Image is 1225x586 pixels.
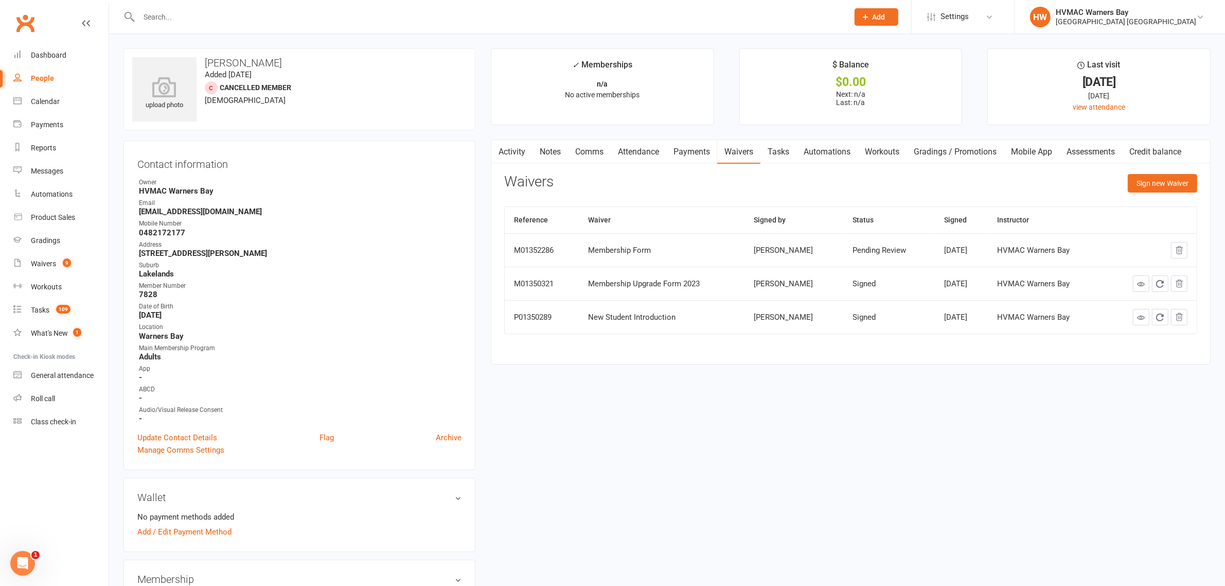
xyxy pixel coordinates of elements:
h3: Waivers [504,174,554,190]
a: Update Contact Details [137,432,217,444]
div: Owner [139,178,461,187]
div: Member Number [139,281,461,291]
div: Memberships [573,58,633,77]
div: Main Membership Program [139,343,461,353]
strong: - [139,373,461,382]
div: $ Balance [832,58,869,77]
div: Pending Review [853,246,926,255]
a: Archive [436,432,461,444]
div: ABCD [139,385,461,394]
a: view attendance [1073,103,1125,111]
span: Add [873,13,885,21]
strong: HVMAC Warners Bay [139,186,461,196]
a: Flag [319,432,334,444]
time: Added [DATE] [205,70,252,79]
div: [PERSON_NAME] [754,246,834,255]
a: Product Sales [13,206,109,229]
strong: Warners Bay [139,332,461,341]
a: Payments [666,140,717,164]
div: Workouts [31,283,62,291]
a: Automations [796,140,858,164]
div: Date of Birth [139,302,461,312]
div: M01350321 [514,280,570,288]
div: Signed [853,313,926,322]
span: 109 [56,305,70,314]
span: Cancelled member [220,83,291,92]
a: Manage Comms Settings [137,444,224,456]
div: Reports [31,144,56,152]
div: Calendar [31,97,60,106]
strong: Adults [139,352,461,361]
p: Next: n/a Last: n/a [749,90,953,107]
div: Payments [31,120,63,129]
div: Email [139,198,461,208]
a: What's New1 [13,322,109,345]
div: [DATE] [997,90,1201,101]
a: Add / Edit Payment Method [137,526,232,538]
div: upload photo [132,77,197,111]
a: Tasks 109 [13,299,109,322]
h3: [PERSON_NAME] [132,57,467,68]
span: No active memberships [565,91,640,99]
a: Tasks [760,140,796,164]
strong: - [139,414,461,423]
a: People [13,67,109,90]
div: [PERSON_NAME] [754,280,834,288]
div: Dashboard [31,51,66,59]
iframe: Intercom live chat [10,551,35,576]
a: Calendar [13,90,109,113]
div: Suburb [139,261,461,270]
div: Product Sales [31,213,75,221]
div: Roll call [31,394,55,403]
div: What's New [31,329,68,337]
th: Signed by [744,207,843,233]
div: HVMAC Warners Bay [997,246,1094,255]
div: P01350289 [514,313,570,322]
strong: 0482172177 [139,228,461,237]
a: Comms [568,140,611,164]
div: General attendance [31,371,94,380]
div: HVMAC Warners Bay [997,313,1094,322]
div: App [139,364,461,374]
i: ✓ [573,60,579,70]
a: Automations [13,183,109,206]
a: Notes [532,140,568,164]
h3: Wallet [137,492,461,503]
th: Waiver [579,207,744,233]
div: People [31,74,54,82]
a: Gradings [13,229,109,252]
a: Mobile App [1004,140,1059,164]
a: Credit balance [1122,140,1188,164]
div: [DATE] [944,313,979,322]
div: Location [139,322,461,332]
span: 1 [31,551,40,559]
a: Class kiosk mode [13,410,109,434]
a: Clubworx [12,10,38,36]
div: [PERSON_NAME] [754,313,834,322]
a: Dashboard [13,44,109,67]
span: Settings [940,5,969,28]
span: 1 [73,328,81,337]
span: 9 [63,258,71,267]
a: Gradings / Promotions [907,140,1004,164]
a: Attendance [611,140,666,164]
div: Last visit [1078,58,1121,77]
a: Reports [13,136,109,160]
a: Activity [491,140,532,164]
div: [DATE] [997,77,1201,88]
h3: Contact information [137,154,461,170]
div: Messages [31,167,63,175]
div: Address [139,240,461,250]
strong: - [139,393,461,403]
div: HVMAC Warners Bay [997,280,1094,288]
th: Reference [505,207,579,233]
strong: [STREET_ADDRESS][PERSON_NAME] [139,249,461,258]
a: Waivers 9 [13,252,109,275]
th: Instructor [988,207,1104,233]
div: Tasks [31,306,49,314]
strong: 7828 [139,290,461,299]
li: No payment methods added [137,511,461,523]
div: Class check-in [31,418,76,426]
strong: Lakelands [139,269,461,279]
div: Audio/Visual Release Consent [139,405,461,415]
